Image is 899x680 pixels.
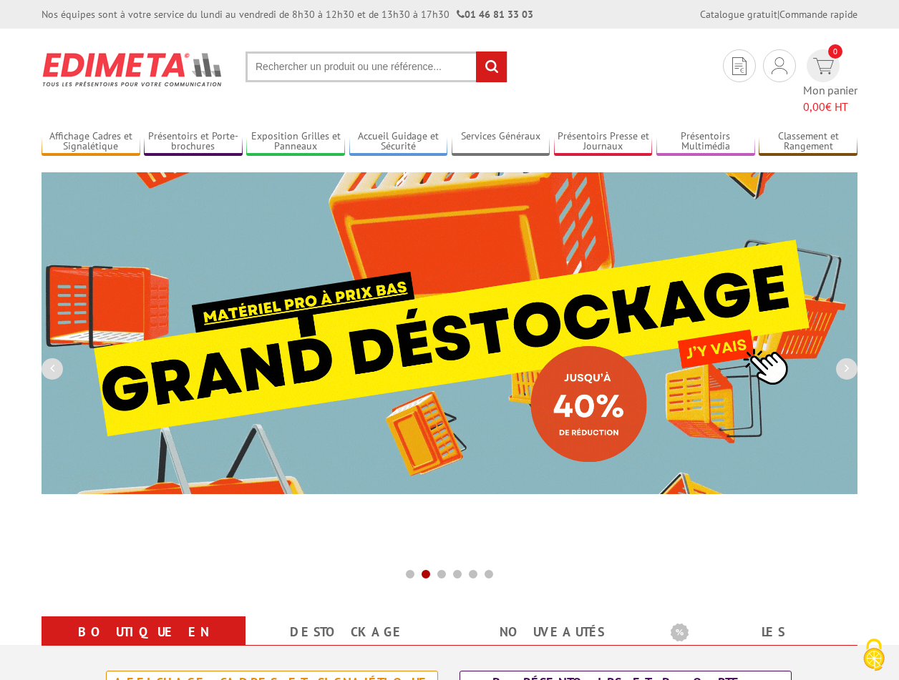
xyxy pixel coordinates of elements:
img: Cookies (fenêtre modale) [856,637,892,673]
a: Présentoirs et Porte-brochures [144,130,243,154]
a: Catalogue gratuit [700,8,777,21]
button: Cookies (fenêtre modale) [849,631,899,680]
span: 0,00 [803,99,825,114]
input: rechercher [476,51,507,82]
a: Destockage [263,619,432,645]
span: € HT [803,99,857,115]
img: Présentoir, panneau, stand - Edimeta - PLV, affichage, mobilier bureau, entreprise [42,43,224,96]
b: Les promotions [671,619,850,648]
strong: 01 46 81 33 03 [457,8,533,21]
a: Exposition Grilles et Panneaux [246,130,345,154]
div: | [700,7,857,21]
img: devis rapide [772,57,787,74]
a: Classement et Rangement [759,130,857,154]
a: Les promotions [671,619,840,671]
a: Commande rapide [779,8,857,21]
a: Boutique en ligne [59,619,228,671]
span: 0 [828,44,842,59]
a: Accueil Guidage et Sécurité [349,130,448,154]
img: devis rapide [813,58,834,74]
a: Présentoirs Multimédia [656,130,755,154]
img: devis rapide [732,57,747,75]
a: Affichage Cadres et Signalétique [42,130,140,154]
a: devis rapide 0 Mon panier 0,00€ HT [803,49,857,115]
a: Services Généraux [452,130,550,154]
a: Présentoirs Presse et Journaux [554,130,653,154]
input: Rechercher un produit ou une référence... [246,51,507,82]
a: nouveautés [467,619,636,645]
span: Mon panier [803,82,857,115]
div: Nos équipes sont à votre service du lundi au vendredi de 8h30 à 12h30 et de 13h30 à 17h30 [42,7,533,21]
